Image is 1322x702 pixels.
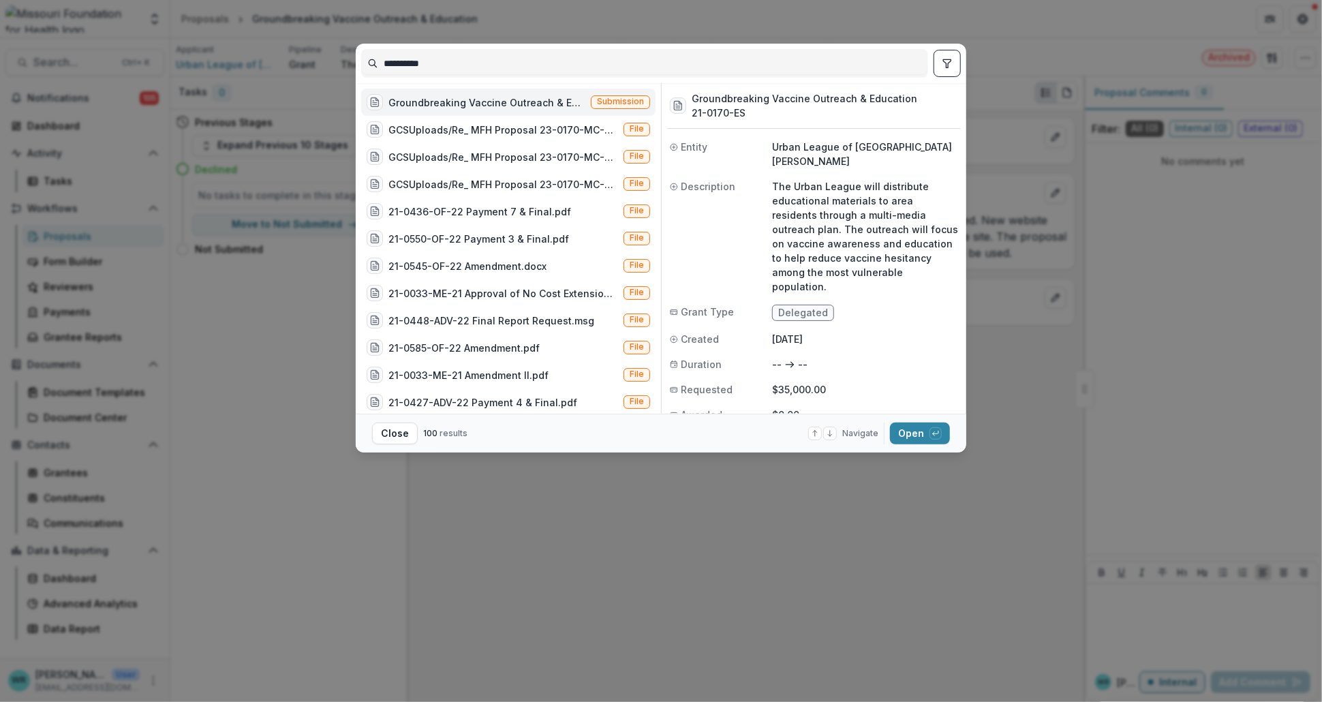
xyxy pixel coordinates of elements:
[692,91,917,106] h3: Groundbreaking Vaccine Outreach & Education
[630,179,644,188] span: File
[630,233,644,243] span: File
[388,177,618,192] div: GCSUploads/Re_ MFH Proposal 23-0170-MC-22_ MOCAP-Q 23-0175-MC-21_MFH MOCAP-Q 23-0171-MC-21_ver_1.msg
[388,341,540,355] div: 21-0585-OF-22 Amendment.pdf
[597,97,644,106] span: Submission
[890,423,950,444] button: Open
[630,315,644,324] span: File
[692,106,917,120] h3: 21-0170-ES
[388,395,577,410] div: 21-0427-ADV-22 Payment 4 & Final.pdf
[630,206,644,215] span: File
[772,357,782,371] p: --
[388,314,594,328] div: 21-0448-ADV-22 Final Report Request.msg
[772,408,958,422] p: $0.00
[388,232,569,246] div: 21-0550-OF-22 Payment 3 & Final.pdf
[842,427,878,440] span: Navigate
[772,382,958,397] p: $35,000.00
[772,140,958,168] p: Urban League of [GEOGRAPHIC_DATA][PERSON_NAME]
[630,397,644,406] span: File
[388,150,618,164] div: GCSUploads/Re_ MFH Proposal 23-0170-MC-22_ MOCAP-Q 23-0175-MC-21_MFH MOCAP-Q 23-0171-MC-21.msg
[630,342,644,352] span: File
[388,123,618,137] div: GCSUploads/Re_ MFH Proposal 23-0170-MC-22_ MOCAP-Q 23-0175-MC-21_MFH MOCAP-Q 23-0171-MC-21_ver_2.msg
[778,307,828,319] span: Delegated
[630,124,644,134] span: File
[681,382,733,397] span: Requested
[423,428,437,438] span: 100
[681,140,707,154] span: Entity
[440,428,467,438] span: results
[630,369,644,379] span: File
[388,259,547,273] div: 21-0545-OF-22 Amendment.docx
[772,332,958,346] p: [DATE]
[681,332,719,346] span: Created
[388,286,618,301] div: 21-0033-ME-21 Approval of No Cost Extension.msg
[388,204,571,219] div: 21-0436-OF-22 Payment 7 & Final.pdf
[934,50,961,77] button: toggle filters
[630,288,644,297] span: File
[681,357,722,371] span: Duration
[388,95,585,110] div: Groundbreaking Vaccine Outreach & Education (The Urban League will distribute educational materia...
[681,408,722,422] span: Awarded
[798,357,808,371] p: --
[681,305,734,319] span: Grant Type
[681,179,735,194] span: Description
[388,368,549,382] div: 21-0033-ME-21 Amendment II.pdf
[372,423,418,444] button: Close
[772,179,958,294] p: The Urban League will distribute educational materials to area residents through a multi-media ou...
[630,260,644,270] span: File
[630,151,644,161] span: File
